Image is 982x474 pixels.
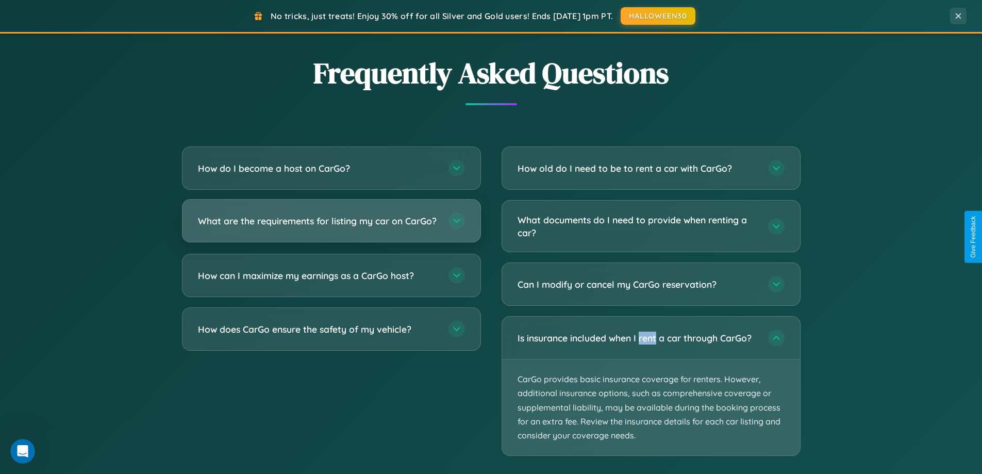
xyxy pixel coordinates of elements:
[182,53,801,93] h2: Frequently Asked Questions
[621,7,695,25] button: HALLOWEEN30
[502,359,800,455] p: CarGo provides basic insurance coverage for renters. However, additional insurance options, such ...
[10,439,35,464] iframe: Intercom live chat
[518,332,758,345] h3: Is insurance included when I rent a car through CarGo?
[271,11,613,21] span: No tricks, just treats! Enjoy 30% off for all Silver and Gold users! Ends [DATE] 1pm PT.
[518,214,758,239] h3: What documents do I need to provide when renting a car?
[970,216,977,258] div: Give Feedback
[518,278,758,291] h3: Can I modify or cancel my CarGo reservation?
[198,269,438,282] h3: How can I maximize my earnings as a CarGo host?
[518,162,758,175] h3: How old do I need to be to rent a car with CarGo?
[198,215,438,227] h3: What are the requirements for listing my car on CarGo?
[198,162,438,175] h3: How do I become a host on CarGo?
[198,323,438,336] h3: How does CarGo ensure the safety of my vehicle?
